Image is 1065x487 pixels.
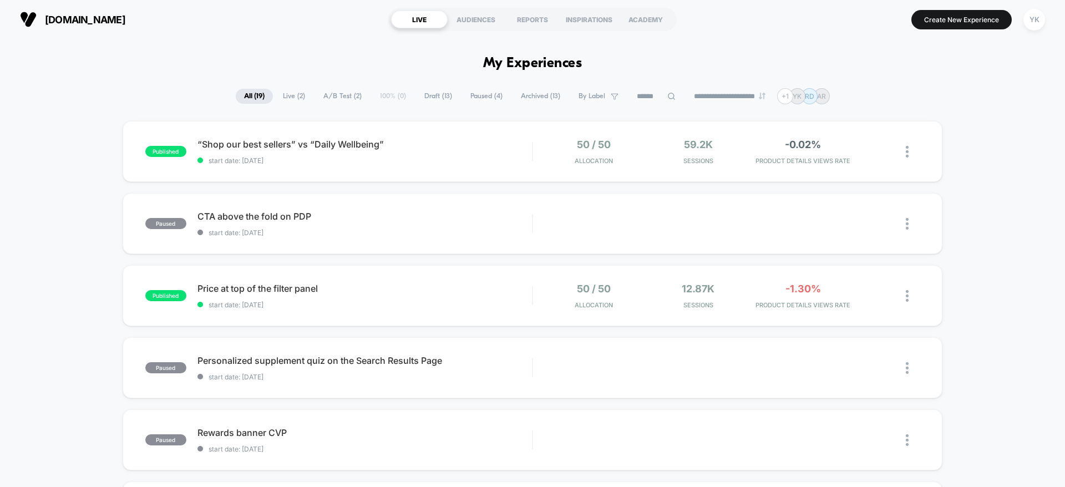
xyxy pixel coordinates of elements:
[197,445,532,453] span: start date: [DATE]
[577,283,611,295] span: 50 / 50
[504,11,561,28] div: REPORTS
[906,434,909,446] img: close
[649,301,748,309] span: Sessions
[513,89,569,104] span: Archived ( 13 )
[649,157,748,165] span: Sessions
[197,156,532,165] span: start date: [DATE]
[145,362,186,373] span: paused
[17,11,129,28] button: [DOMAIN_NAME]
[145,146,186,157] span: published
[197,301,532,309] span: start date: [DATE]
[793,92,802,100] p: YK
[805,92,814,100] p: RD
[197,283,532,294] span: Price at top of the filter panel
[682,283,714,295] span: 12.87k
[275,89,313,104] span: Live ( 2 )
[906,218,909,230] img: close
[753,157,853,165] span: PRODUCT DETAILS VIEWS RATE
[561,11,617,28] div: INSPIRATIONS
[462,89,511,104] span: Paused ( 4 )
[315,89,370,104] span: A/B Test ( 2 )
[785,283,821,295] span: -1.30%
[684,139,713,150] span: 59.2k
[817,92,826,100] p: AR
[575,157,613,165] span: Allocation
[1020,8,1048,31] button: YK
[197,427,532,438] span: Rewards banner CVP
[906,362,909,374] img: close
[617,11,674,28] div: ACADEMY
[906,290,909,302] img: close
[906,146,909,158] img: close
[45,14,125,26] span: [DOMAIN_NAME]
[577,139,611,150] span: 50 / 50
[416,89,460,104] span: Draft ( 13 )
[197,229,532,237] span: start date: [DATE]
[197,373,532,381] span: start date: [DATE]
[145,218,186,229] span: paused
[20,11,37,28] img: Visually logo
[391,11,448,28] div: LIVE
[785,139,821,150] span: -0.02%
[145,434,186,445] span: paused
[236,89,273,104] span: All ( 19 )
[1023,9,1045,31] div: YK
[448,11,504,28] div: AUDIENCES
[777,88,793,104] div: + 1
[197,355,532,366] span: Personalized supplement quiz on the Search Results Page
[197,139,532,150] span: “Shop our best sellers” vs “Daily Wellbeing”
[575,301,613,309] span: Allocation
[753,301,853,309] span: PRODUCT DETAILS VIEWS RATE
[483,55,582,72] h1: My Experiences
[197,211,532,222] span: CTA above the fold on PDP
[911,10,1012,29] button: Create New Experience
[145,290,186,301] span: published
[579,92,605,100] span: By Label
[759,93,765,99] img: end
